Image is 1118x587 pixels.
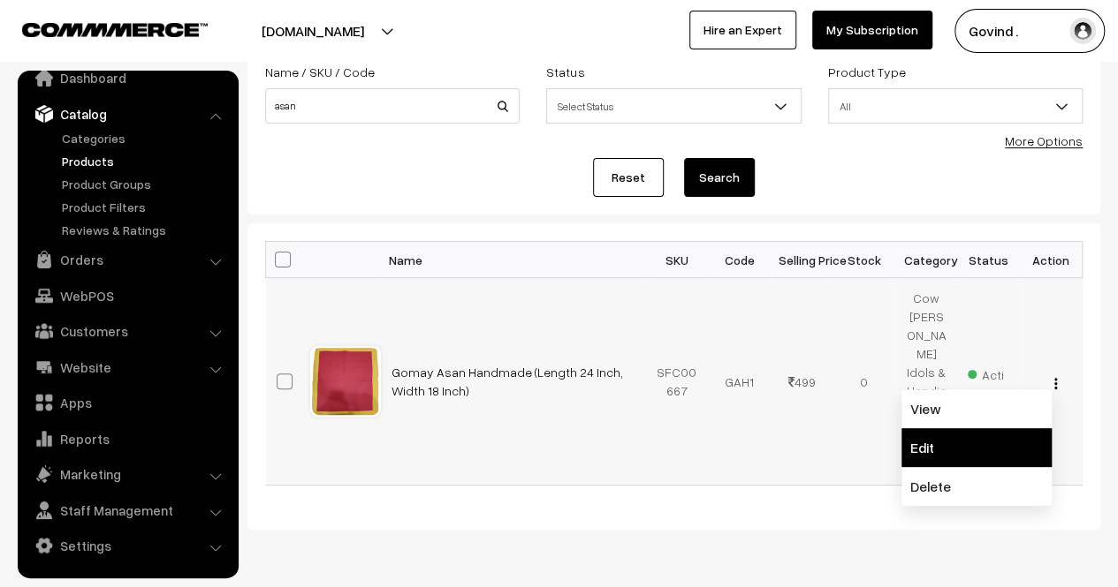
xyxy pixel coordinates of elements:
a: Reviews & Ratings [57,221,232,239]
a: Marketing [22,458,232,490]
a: Hire an Expert [689,11,796,49]
a: COMMMERCE [22,18,177,39]
img: user [1069,18,1096,44]
th: Name [381,242,646,278]
span: All [828,88,1083,124]
a: My Subscription [812,11,932,49]
th: Selling Price [771,242,833,278]
a: Dashboard [22,62,232,94]
a: Edit [901,428,1052,467]
a: Products [57,152,232,170]
a: Staff Management [22,494,232,526]
th: Status [957,242,1020,278]
th: Stock [833,242,895,278]
button: Govind . [954,9,1105,53]
a: WebPOS [22,280,232,312]
a: Reset [593,158,664,197]
img: Menu [1054,378,1057,389]
span: Active [968,361,1009,403]
button: Search [684,158,755,197]
a: Delete [901,467,1052,506]
a: Customers [22,315,232,347]
label: Status [546,63,584,81]
input: Name / SKU / Code [265,88,520,124]
label: Product Type [828,63,906,81]
a: Settings [22,530,232,561]
td: GAH1 [708,278,771,485]
a: Product Filters [57,198,232,216]
a: Catalog [22,98,232,130]
a: Gomay Asan Handmade (Length 24 Inch, Width 18 Inch) [392,365,623,398]
td: Cow [PERSON_NAME] Idols & Handicrafts, Shopforcows [895,278,958,485]
a: Product Groups [57,175,232,193]
th: Code [708,242,771,278]
button: [DOMAIN_NAME] [200,9,426,53]
label: Name / SKU / Code [265,63,375,81]
td: 0 [833,278,895,485]
a: More Options [1005,133,1083,148]
th: Category [895,242,958,278]
span: Select Status [546,88,801,124]
th: SKU [646,242,709,278]
a: Orders [22,244,232,275]
a: Reports [22,423,232,455]
a: View [901,389,1052,428]
a: Apps [22,387,232,418]
span: Select Status [547,91,800,122]
td: 499 [771,278,833,485]
img: COMMMERCE [22,23,208,36]
a: Categories [57,129,232,147]
a: Website [22,351,232,383]
th: Action [1020,242,1083,278]
span: All [829,91,1082,122]
td: SFC00667 [646,278,709,485]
